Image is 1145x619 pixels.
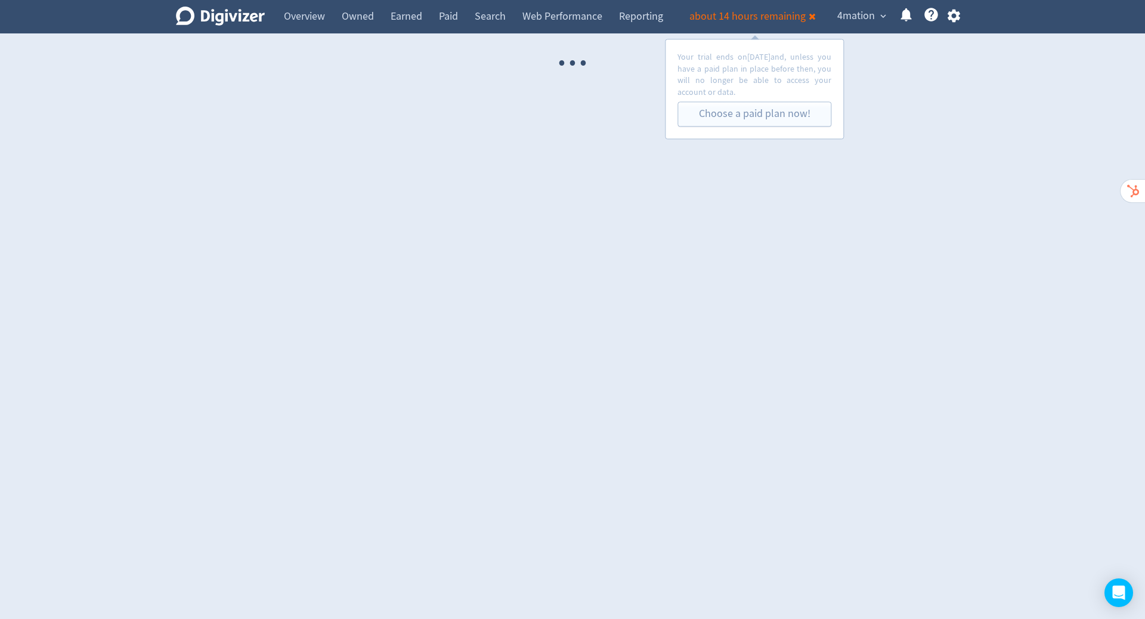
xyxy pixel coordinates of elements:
[1104,578,1133,607] div: Open Intercom Messenger
[837,7,875,26] span: 4mation
[689,10,806,23] span: about 14 hours remaining
[878,11,889,21] span: expand_more
[677,102,831,127] button: Choose a paid plan now!
[556,33,567,94] span: ·
[677,51,831,98] p: Your trial ends on [DATE] and, unless you have a paid plan in place before then, you will no long...
[567,33,578,94] span: ·
[578,33,589,94] span: ·
[833,7,889,26] button: 4mation
[699,107,810,121] a: Choose a paid plan now!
